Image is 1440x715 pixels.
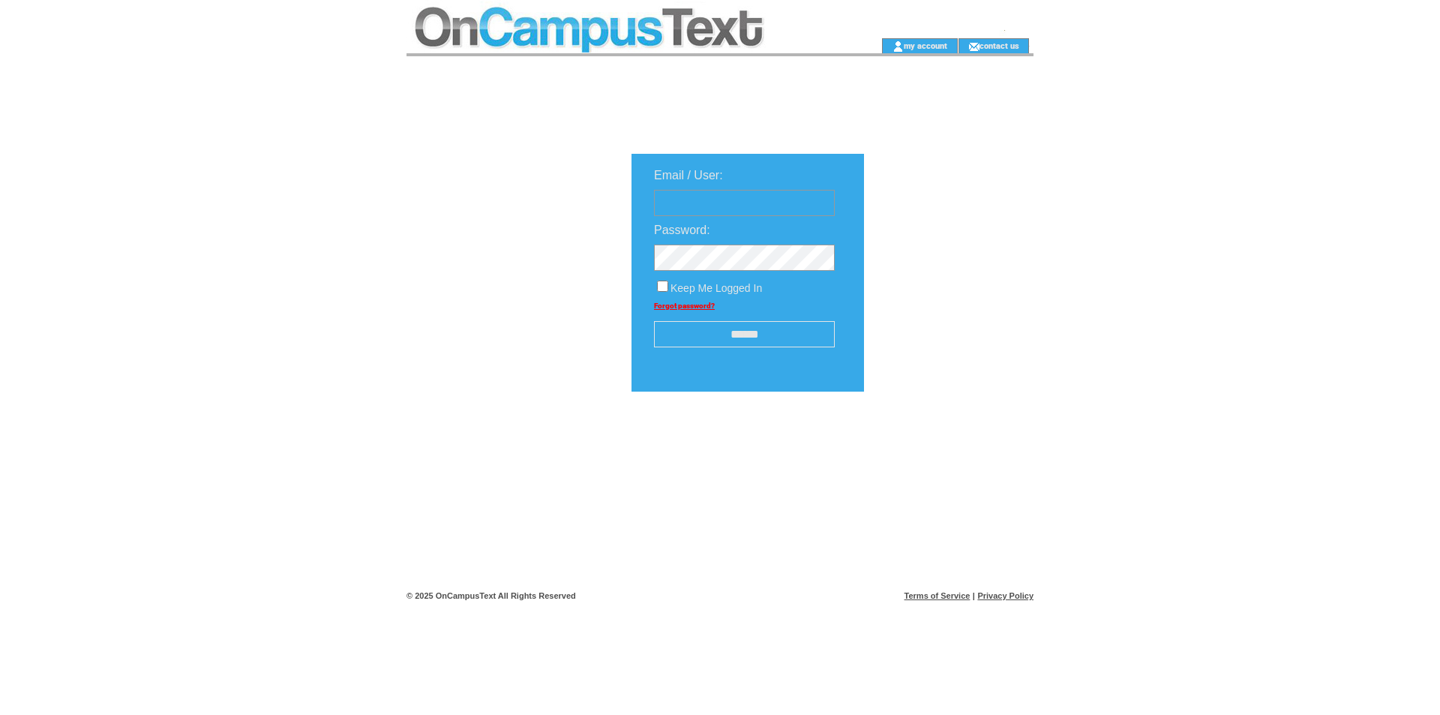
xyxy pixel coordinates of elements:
[904,41,947,50] a: my account
[979,41,1019,50] a: contact us
[654,224,710,236] span: Password:
[892,41,904,53] img: account_icon.gif
[654,169,723,182] span: Email / User:
[654,302,715,310] a: Forgot password?
[904,591,970,600] a: Terms of Service
[973,591,975,600] span: |
[670,282,762,294] span: Keep Me Logged In
[907,429,982,448] img: transparent.png
[406,591,576,600] span: © 2025 OnCampusText All Rights Reserved
[977,591,1033,600] a: Privacy Policy
[968,41,979,53] img: contact_us_icon.gif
